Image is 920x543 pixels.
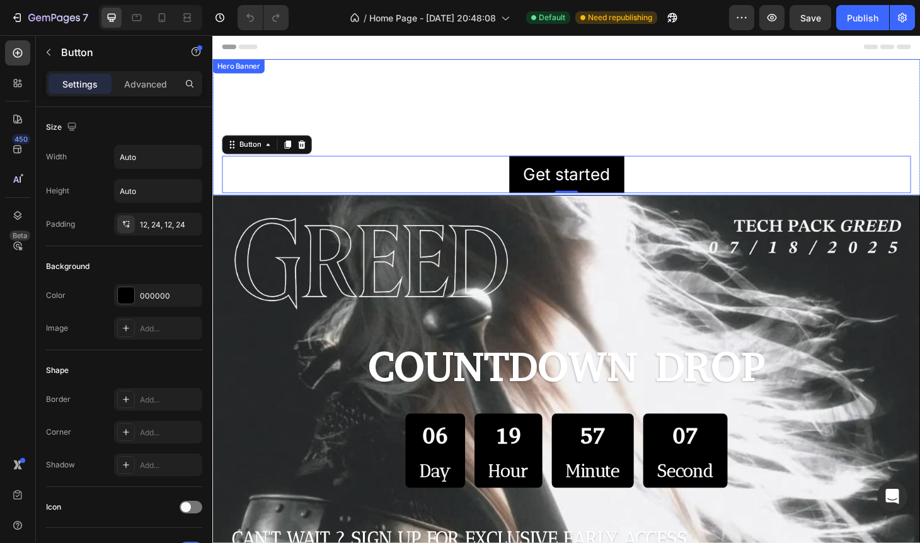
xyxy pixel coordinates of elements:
[46,151,67,163] div: Width
[475,409,535,447] div: 07
[140,394,199,406] div: Add...
[221,409,255,447] div: 06
[10,28,746,57] h2: Click here to edit heading
[10,67,746,119] div: This is your text block. Click to edit and make it your own. Share your product's story or servic...
[62,77,98,91] p: Settings
[46,426,71,438] div: Corner
[317,129,440,169] button: Get started
[46,185,69,197] div: Height
[46,323,68,334] div: Image
[9,231,30,241] div: Beta
[836,5,889,30] button: Publish
[847,11,878,25] div: Publish
[475,452,535,479] p: Second
[877,481,907,512] div: Open Intercom Messenger
[539,12,565,23] span: Default
[377,409,435,447] div: 57
[46,261,89,272] div: Background
[140,290,199,302] div: 000000
[46,459,75,471] div: Shadow
[332,137,425,161] div: Get started
[124,77,167,91] p: Advanced
[12,134,30,144] div: 450
[46,119,79,136] div: Size
[140,323,199,334] div: Add...
[61,45,168,60] p: Button
[46,219,75,230] div: Padding
[790,5,831,30] button: Save
[364,11,367,25] span: /
[5,5,94,30] button: 7
[46,290,66,301] div: Color
[46,365,69,376] div: Shape
[212,35,920,543] iframe: Design area
[115,146,202,168] input: Auto
[238,5,289,30] div: Undo/Redo
[221,452,255,479] p: Day
[140,427,199,438] div: Add...
[20,324,737,384] h2: COUNTDOWN DROP
[800,13,821,23] span: Save
[46,501,61,513] div: Icon
[26,111,54,123] div: Button
[295,409,337,447] div: 19
[140,460,199,471] div: Add...
[140,219,199,231] div: 12, 24, 12, 24
[46,394,71,405] div: Border
[83,10,88,25] p: 7
[588,12,652,23] span: Need republishing
[115,180,202,202] input: Auto
[3,28,53,39] div: Hero Banner
[369,11,496,25] span: Home Page - [DATE] 20:48:08
[295,452,337,479] p: Hour
[377,452,435,479] p: Minute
